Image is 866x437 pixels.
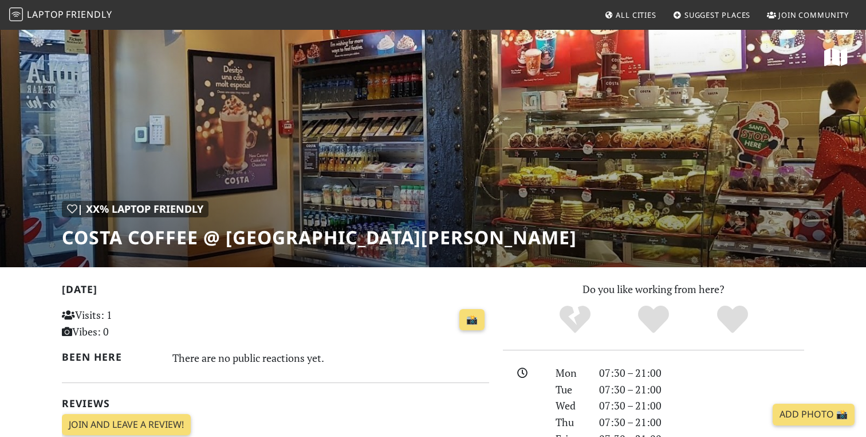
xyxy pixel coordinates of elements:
div: Wed [549,397,592,414]
a: All Cities [600,5,661,25]
div: Tue [549,381,592,398]
div: | XX% Laptop Friendly [62,201,208,217]
div: There are no public reactions yet. [172,349,490,367]
h2: Been here [62,351,159,363]
a: Join Community [762,5,853,25]
div: Thu [549,414,592,431]
p: Visits: 1 Vibes: 0 [62,307,195,340]
span: All Cities [616,10,656,20]
h2: [DATE] [62,283,489,300]
a: LaptopFriendly LaptopFriendly [9,5,112,25]
div: Yes [614,304,693,335]
img: LaptopFriendly [9,7,23,21]
a: 📸 [459,309,485,331]
div: 07:30 – 21:00 [592,397,811,414]
div: Mon [549,365,592,381]
a: Join and leave a review! [62,414,191,436]
p: Do you like working from here? [503,281,804,298]
span: Join Community [778,10,849,20]
div: 07:30 – 21:00 [592,414,811,431]
div: 07:30 – 21:00 [592,381,811,398]
div: 07:30 – 21:00 [592,365,811,381]
h2: Reviews [62,397,489,409]
span: Suggest Places [684,10,751,20]
div: No [536,304,615,335]
span: Friendly [66,8,112,21]
a: Suggest Places [668,5,755,25]
div: Definitely! [693,304,772,335]
span: Laptop [27,8,64,21]
h1: Costa Coffee @ [GEOGRAPHIC_DATA][PERSON_NAME] [62,227,577,248]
